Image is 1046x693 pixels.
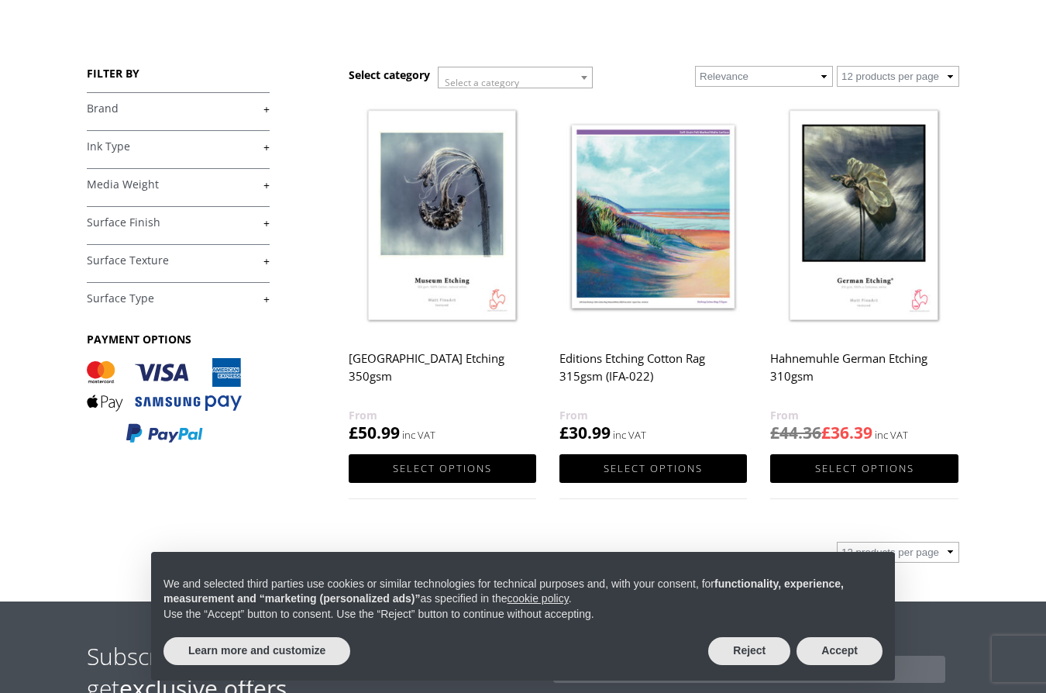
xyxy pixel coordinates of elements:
[770,422,821,443] bdi: 44.36
[770,99,958,334] img: Hahnemuhle German Etching 310gsm
[770,344,958,406] h2: Hahnemuhle German Etching 310gsm
[87,291,270,306] a: +
[559,454,747,483] a: Select options for “Editions Etching Cotton Rag 315gsm (IFA-022)”
[559,422,611,443] bdi: 30.99
[770,422,779,443] span: £
[559,344,747,406] h2: Editions Etching Cotton Rag 315gsm (IFA-022)
[87,282,270,313] h4: Surface Type
[87,168,270,199] h4: Media Weight
[87,332,270,346] h3: PAYMENT OPTIONS
[87,244,270,275] h4: Surface Texture
[559,99,747,334] img: Editions Etching Cotton Rag 315gsm (IFA-022)
[821,422,872,443] bdi: 36.39
[163,637,350,665] button: Learn more and customize
[770,99,958,444] a: Hahnemuhle German Etching 310gsm £44.36£36.39
[708,637,790,665] button: Reject
[87,358,242,444] img: PAYMENT OPTIONS
[770,454,958,483] a: Select options for “Hahnemuhle German Etching 310gsm”
[87,102,270,116] a: +
[163,607,883,622] p: Use the “Accept” button to consent. Use the “Reject” button to continue without accepting.
[797,637,883,665] button: Accept
[559,422,569,443] span: £
[163,577,883,607] p: We and selected third parties use cookies or similar technologies for technical purposes and, wit...
[559,99,747,444] a: Editions Etching Cotton Rag 315gsm (IFA-022) £30.99
[87,92,270,123] h4: Brand
[163,577,844,605] strong: functionality, experience, measurement and “marketing (personalized ads)”
[87,253,270,268] a: +
[87,66,270,81] h3: FILTER BY
[445,76,519,89] span: Select a category
[87,140,270,154] a: +
[349,67,430,82] h3: Select category
[821,422,831,443] span: £
[349,99,536,334] img: Hahnemuhle Museum Etching 350gsm
[508,592,569,605] a: cookie policy
[349,99,536,444] a: [GEOGRAPHIC_DATA] Etching 350gsm £50.99
[87,206,270,237] h4: Surface Finish
[349,454,536,483] a: Select options for “Hahnemuhle Museum Etching 350gsm”
[87,130,270,161] h4: Ink Type
[349,422,400,443] bdi: 50.99
[695,66,833,87] select: Shop order
[349,422,358,443] span: £
[139,540,907,693] div: Notice
[87,215,270,230] a: +
[349,344,536,406] h2: [GEOGRAPHIC_DATA] Etching 350gsm
[87,178,270,192] a: +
